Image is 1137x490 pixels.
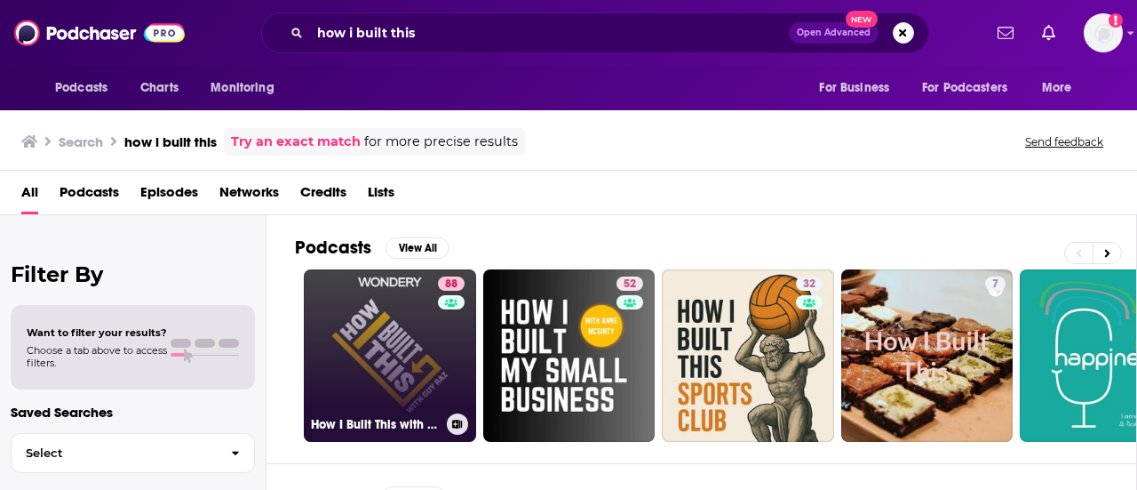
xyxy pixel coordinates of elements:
span: 88 [445,276,457,293]
h3: How I Built This with [PERSON_NAME] [311,417,440,432]
button: open menu [1030,71,1094,105]
button: open menu [807,71,911,105]
svg: Add a profile image [1109,13,1123,28]
h2: Podcasts [295,237,371,259]
button: Open AdvancedNew [789,22,879,44]
p: Saved Searches [11,404,255,421]
a: Show notifications dropdown [990,18,1021,48]
a: Lists [368,178,394,214]
a: Episodes [140,178,198,214]
button: open menu [910,71,1033,105]
img: User Profile [1084,13,1123,52]
div: Search podcasts, credits, & more... [261,12,929,53]
a: 88 [438,277,465,291]
span: Monitoring [211,76,274,100]
span: 32 [803,276,815,293]
button: open menu [198,71,297,105]
a: 7 [841,269,1014,442]
h3: Search [59,133,103,150]
a: PodcastsView All [295,237,449,259]
a: Credits [300,178,346,214]
span: For Podcasters [922,76,1007,100]
a: Try an exact match [231,132,361,152]
a: Show notifications dropdown [1035,18,1062,48]
button: open menu [43,71,131,105]
span: For Business [819,76,889,100]
span: Logged in as mdekoning [1084,13,1123,52]
a: 32 [662,269,834,442]
span: 52 [624,276,636,293]
a: Charts [129,71,189,105]
span: for more precise results [364,132,518,152]
span: Open Advanced [797,28,871,37]
span: Select [12,447,217,459]
a: 7 [985,277,1006,291]
button: Select [11,433,255,473]
h2: Filter By [11,261,255,287]
a: 32 [796,277,823,291]
a: 52 [616,277,643,291]
span: New [846,11,878,28]
span: Want to filter your results? [27,326,167,339]
span: More [1042,76,1072,100]
button: Send feedback [1020,134,1109,149]
span: Charts [140,76,179,100]
a: Networks [219,178,279,214]
a: All [21,178,38,214]
button: View All [386,237,449,259]
a: Podcasts [60,178,119,214]
h3: how i built this [124,133,217,150]
img: Podchaser - Follow, Share and Rate Podcasts [14,16,185,50]
span: Choose a tab above to access filters. [27,344,167,369]
input: Search podcasts, credits, & more... [310,19,789,47]
a: 88How I Built This with [PERSON_NAME] [304,269,476,442]
span: 7 [992,276,998,293]
span: Podcasts [55,76,107,100]
a: 52 [483,269,656,442]
button: Show profile menu [1084,13,1123,52]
